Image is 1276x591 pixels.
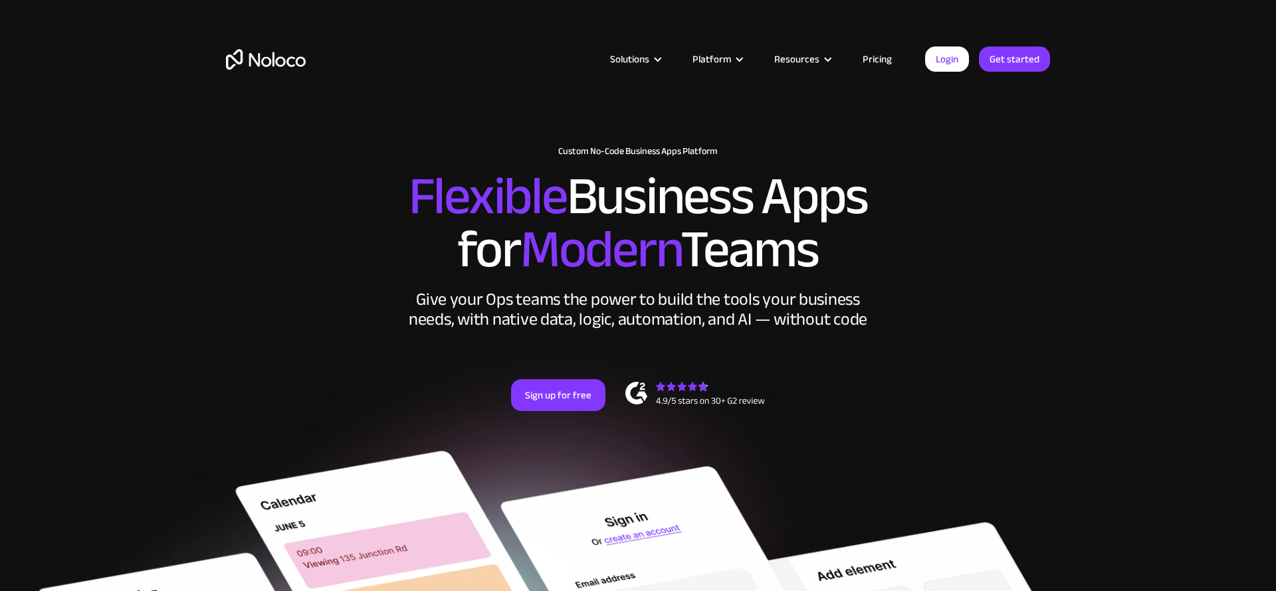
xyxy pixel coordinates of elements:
[226,49,306,70] a: home
[610,50,649,68] div: Solutions
[846,50,908,68] a: Pricing
[774,50,819,68] div: Resources
[758,50,846,68] div: Resources
[676,50,758,68] div: Platform
[979,46,1050,72] a: Get started
[520,200,681,299] span: Modern
[405,290,871,329] div: Give your Ops teams the power to build the tools your business needs, with native data, logic, au...
[409,147,567,246] span: Flexible
[226,146,1050,157] h1: Custom No-Code Business Apps Platform
[925,46,969,72] a: Login
[692,50,731,68] div: Platform
[511,379,605,411] a: Sign up for free
[226,170,1050,276] h2: Business Apps for Teams
[593,50,676,68] div: Solutions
